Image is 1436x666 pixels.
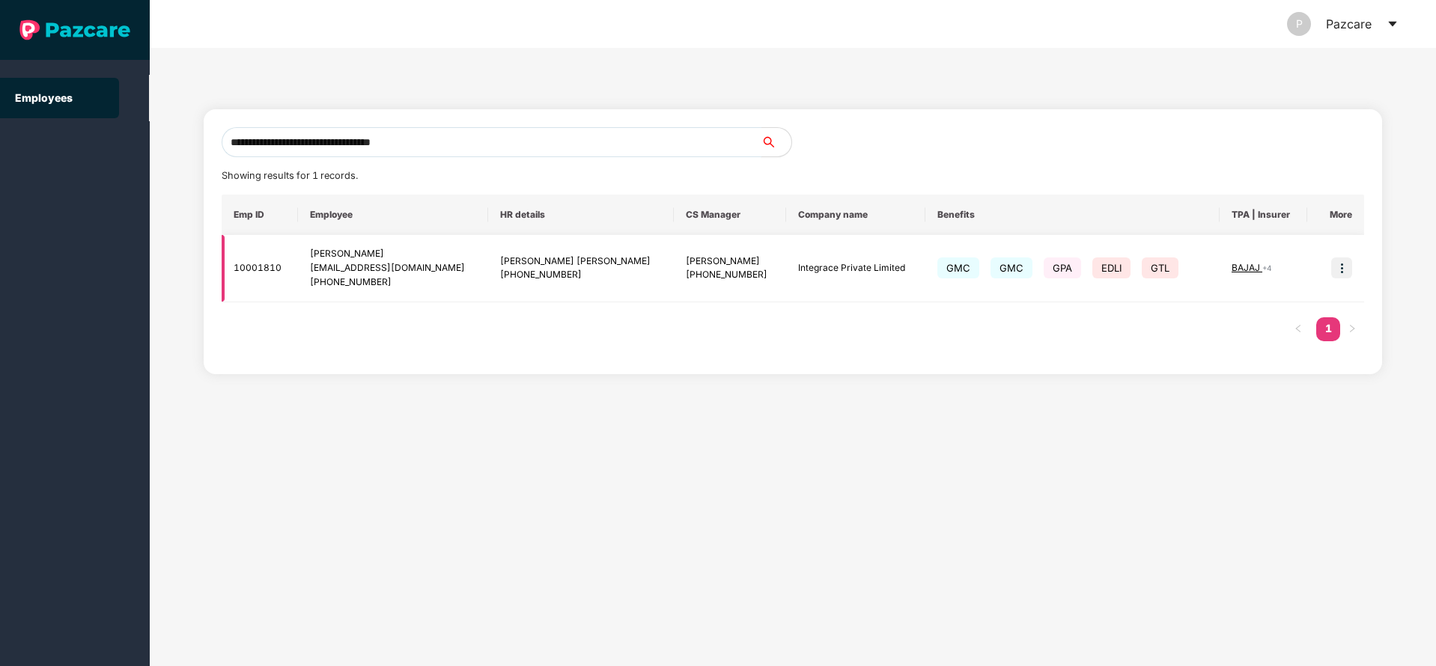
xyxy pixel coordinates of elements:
[500,268,662,282] div: [PHONE_NUMBER]
[1286,317,1310,341] li: Previous Page
[222,195,298,235] th: Emp ID
[686,268,774,282] div: [PHONE_NUMBER]
[1340,317,1364,341] li: Next Page
[761,127,792,157] button: search
[1348,324,1357,333] span: right
[1286,317,1310,341] button: left
[1307,195,1364,235] th: More
[1220,195,1307,235] th: TPA | Insurer
[310,275,476,290] div: [PHONE_NUMBER]
[925,195,1220,235] th: Benefits
[222,235,298,302] td: 10001810
[686,254,774,269] div: [PERSON_NAME]
[1331,257,1352,278] img: icon
[310,261,476,275] div: [EMAIL_ADDRESS][DOMAIN_NAME]
[1316,317,1340,341] li: 1
[761,136,791,148] span: search
[1092,257,1131,278] span: EDLI
[674,195,786,235] th: CS Manager
[1294,324,1303,333] span: left
[222,170,358,181] span: Showing results for 1 records.
[1340,317,1364,341] button: right
[1142,257,1178,278] span: GTL
[1296,12,1303,36] span: P
[1262,263,1271,272] span: + 4
[488,195,674,235] th: HR details
[15,91,73,104] a: Employees
[310,247,476,261] div: [PERSON_NAME]
[1316,317,1340,340] a: 1
[786,195,925,235] th: Company name
[786,235,925,302] td: Integrace Private Limited
[298,195,488,235] th: Employee
[1044,257,1081,278] span: GPA
[500,254,662,269] div: [PERSON_NAME] [PERSON_NAME]
[1232,262,1262,273] span: BAJAJ
[991,257,1032,278] span: GMC
[1387,18,1399,30] span: caret-down
[937,257,979,278] span: GMC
